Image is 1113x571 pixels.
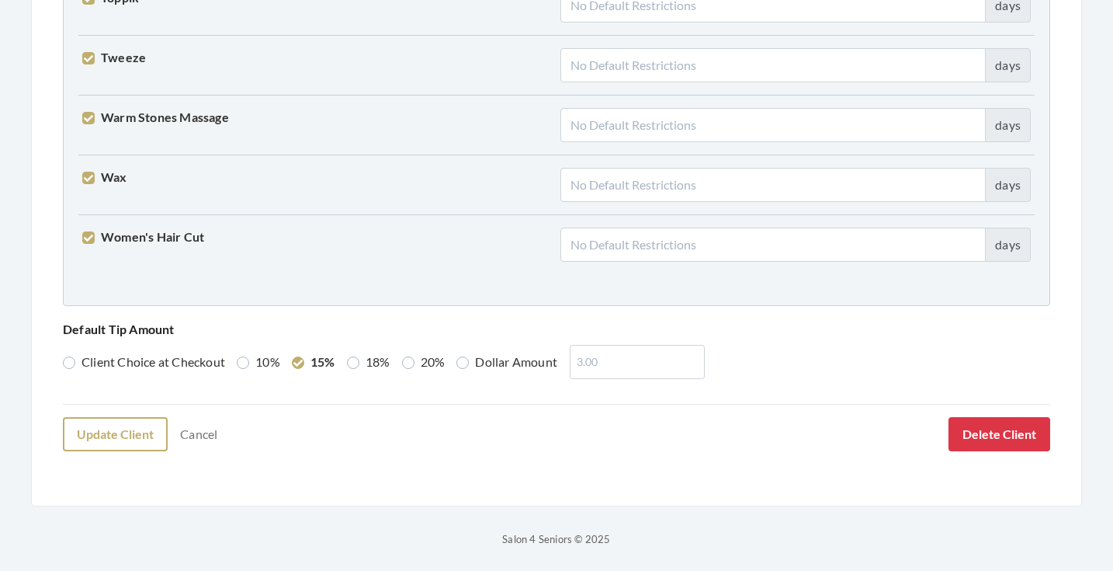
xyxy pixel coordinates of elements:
label: 10% [237,353,280,371]
label: Wax [82,168,127,186]
input: No Default Restrictions [560,168,986,202]
label: 18% [347,353,390,371]
p: Salon 4 Seniors © 2025 [31,530,1082,548]
div: days [985,168,1031,202]
label: Client Choice at Checkout [63,353,225,371]
div: days [985,108,1031,142]
label: Tweeze [82,48,146,67]
p: Default Tip Amount [63,319,1050,340]
label: 15% [292,353,335,371]
div: days [985,228,1031,262]
a: Cancel [170,420,227,449]
label: Dollar Amount [456,353,557,371]
label: 20% [402,353,446,371]
label: Warm Stones Massage [82,108,229,127]
button: Update Client [63,417,168,451]
input: No Default Restrictions [560,228,986,262]
input: 3.00 [570,345,705,379]
label: Women's Hair Cut [82,228,204,246]
input: No Default Restrictions [560,108,986,142]
button: Delete Client [948,417,1050,451]
input: No Default Restrictions [560,48,986,82]
div: days [985,48,1031,82]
